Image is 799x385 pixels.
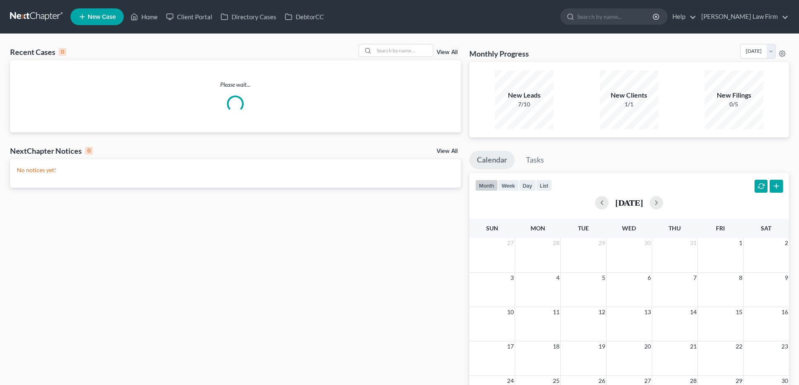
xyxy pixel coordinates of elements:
[781,307,789,317] span: 16
[475,180,498,191] button: month
[216,9,281,24] a: Directory Cases
[601,273,606,283] span: 5
[598,307,606,317] span: 12
[598,341,606,351] span: 19
[552,307,560,317] span: 11
[10,47,66,57] div: Recent Cases
[10,80,461,89] p: Please wait...
[437,49,458,55] a: View All
[738,273,743,283] span: 8
[668,9,696,24] a: Help
[506,238,515,248] span: 27
[85,147,93,155] div: 0
[643,307,652,317] span: 13
[600,90,658,100] div: New Clients
[622,225,636,232] span: Wed
[784,273,789,283] span: 9
[281,9,328,24] a: DebtorCC
[689,238,697,248] span: 31
[598,238,606,248] span: 29
[126,9,162,24] a: Home
[705,90,763,100] div: New Filings
[738,238,743,248] span: 1
[469,49,529,59] h3: Monthly Progress
[510,273,515,283] span: 3
[600,100,658,109] div: 1/1
[437,148,458,154] a: View All
[536,180,552,191] button: list
[555,273,560,283] span: 4
[669,225,681,232] span: Thu
[697,9,789,24] a: [PERSON_NAME] Law Firm
[374,44,433,57] input: Search by name...
[578,225,589,232] span: Tue
[88,14,116,20] span: New Case
[162,9,216,24] a: Client Portal
[647,273,652,283] span: 6
[519,180,536,191] button: day
[689,341,697,351] span: 21
[735,307,743,317] span: 15
[495,90,554,100] div: New Leads
[531,225,545,232] span: Mon
[784,238,789,248] span: 2
[506,341,515,351] span: 17
[692,273,697,283] span: 7
[17,166,454,174] p: No notices yet!
[705,100,763,109] div: 0/5
[498,180,519,191] button: week
[643,341,652,351] span: 20
[643,238,652,248] span: 30
[689,307,697,317] span: 14
[552,341,560,351] span: 18
[495,100,554,109] div: 7/10
[10,146,93,156] div: NextChapter Notices
[486,225,498,232] span: Sun
[781,341,789,351] span: 23
[552,238,560,248] span: 28
[506,307,515,317] span: 10
[577,9,654,24] input: Search by name...
[518,151,552,169] a: Tasks
[716,225,725,232] span: Fri
[735,341,743,351] span: 22
[469,151,515,169] a: Calendar
[615,198,643,207] h2: [DATE]
[761,225,771,232] span: Sat
[59,48,66,56] div: 0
